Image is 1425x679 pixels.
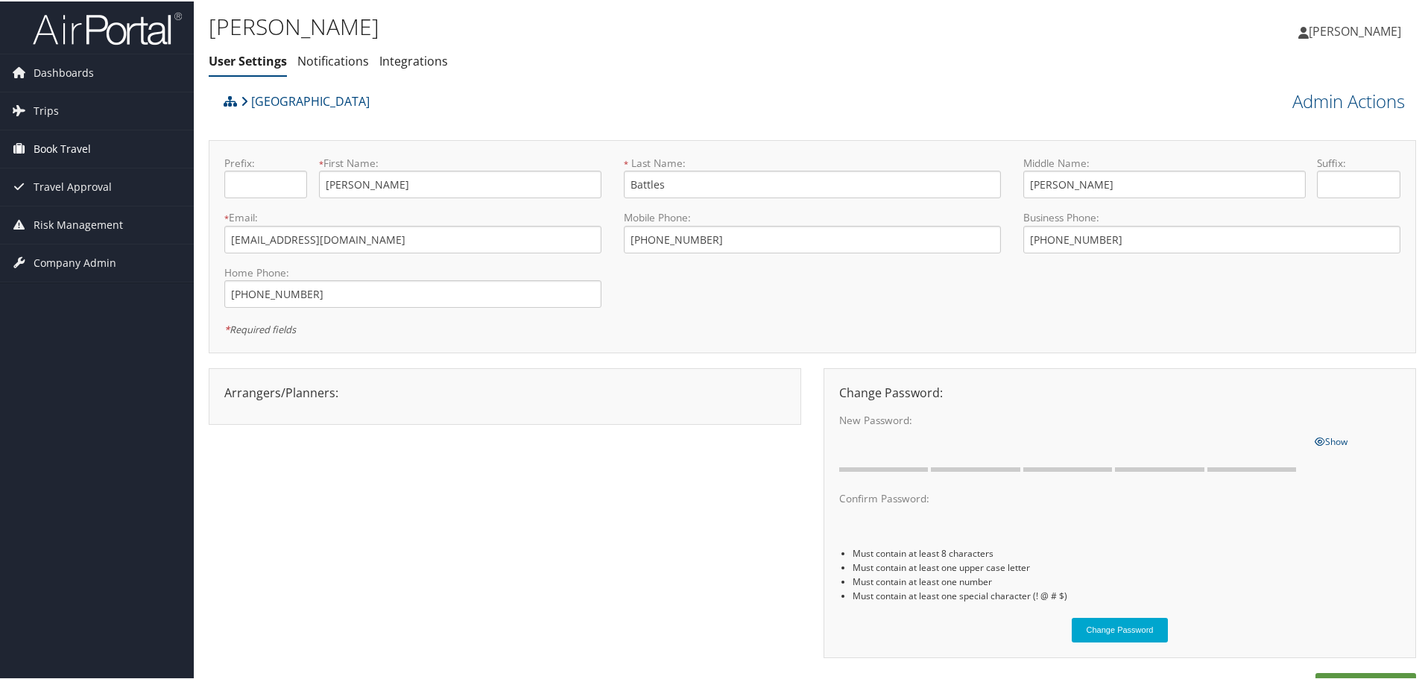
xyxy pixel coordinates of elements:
span: Company Admin [34,243,116,280]
span: [PERSON_NAME] [1309,22,1401,38]
img: airportal-logo.png [33,10,182,45]
a: Admin Actions [1292,87,1405,113]
label: Business Phone: [1023,209,1400,224]
label: Suffix: [1317,154,1400,169]
li: Must contain at least 8 characters [853,545,1400,559]
span: Risk Management [34,205,123,242]
a: User Settings [209,51,287,68]
em: Required fields [224,321,296,335]
span: Book Travel [34,129,91,166]
li: Must contain at least one number [853,573,1400,587]
a: Show [1315,431,1347,447]
label: Prefix: [224,154,307,169]
label: Middle Name: [1023,154,1306,169]
label: Confirm Password: [839,490,1303,505]
span: Travel Approval [34,167,112,204]
label: Last Name: [624,154,1001,169]
li: Must contain at least one upper case letter [853,559,1400,573]
label: Email: [224,209,601,224]
label: Mobile Phone: [624,209,1001,224]
button: Change Password [1072,616,1169,641]
a: Notifications [297,51,369,68]
label: First Name: [319,154,601,169]
div: Arrangers/Planners: [213,382,797,400]
a: [GEOGRAPHIC_DATA] [241,85,370,115]
span: Trips [34,91,59,128]
span: Dashboards [34,53,94,90]
span: Show [1315,434,1347,446]
li: Must contain at least one special character (! @ # $) [853,587,1400,601]
a: [PERSON_NAME] [1298,7,1416,52]
label: New Password: [839,411,1303,426]
label: Home Phone: [224,264,601,279]
h1: [PERSON_NAME] [209,10,1014,41]
div: Change Password: [828,382,1412,400]
a: Integrations [379,51,448,68]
